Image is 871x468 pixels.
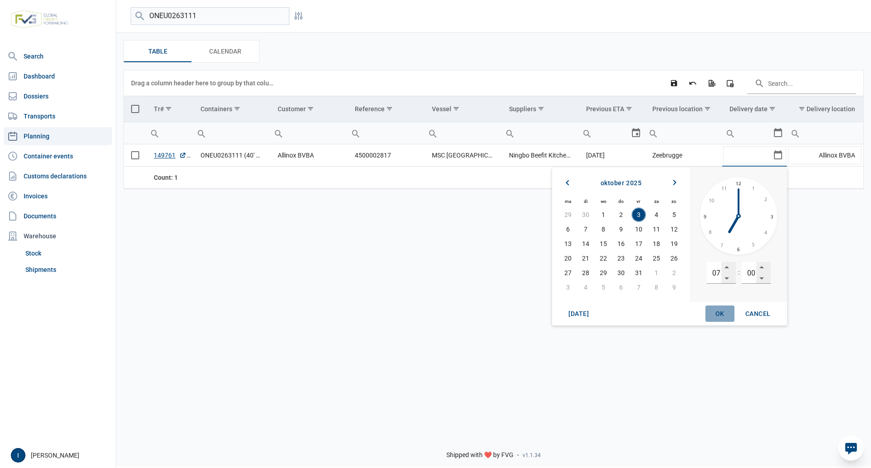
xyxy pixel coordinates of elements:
span: Show filter options for column 'Previous location' [704,105,711,112]
div: Delivery date [729,105,768,113]
th: di [577,195,595,207]
td: zaterdag 8 november 2025 [647,280,665,295]
span: Table [148,46,167,57]
div: Export all data to Excel [703,75,719,91]
span: 27 [562,266,574,279]
td: zaterdag 25 oktober 2025 [647,251,665,266]
td: vrijdag 17 oktober 2025 [630,236,647,251]
th: wo [595,195,612,207]
div: Discard changes [685,75,701,91]
input: Search in the data grid [747,72,856,94]
th: do [612,195,630,207]
span: v1.1.34 [523,452,541,459]
div: Delivery location [807,105,855,113]
span: 7 [632,281,645,294]
th: za [647,195,665,207]
td: Allinox BVBA [787,144,862,167]
td: Column Tr# [147,96,193,122]
span: 30 [615,266,627,279]
a: Shipments [22,261,112,278]
span: Show filter options for column 'Containers' [234,105,240,112]
span: 6 [562,223,574,236]
td: donderdag 6 november 2025 [612,280,630,295]
div: Reference [355,105,385,113]
span: 13 [562,237,574,250]
a: Search [4,47,112,65]
a: Dossiers [4,87,112,105]
div: Search box [347,122,364,144]
td: vrijdag 3 oktober 2025 [630,207,647,222]
span: 12 [668,223,680,236]
div: [PERSON_NAME] [11,448,110,463]
td: zaterdag 18 oktober 2025 [647,236,665,251]
div: OK [705,305,734,322]
td: maandag 13 oktober 2025 [559,236,577,251]
div: Dropdown [552,167,787,325]
td: woensdag 22 oktober 2025 [595,251,612,266]
span: - [517,451,519,459]
div: Select [631,122,641,144]
div: Select all [131,105,139,113]
input: hours [707,262,721,284]
input: Filter cell [347,122,425,144]
span: Show filter options for column 'Delivery location' [798,105,805,112]
td: zaterdag 1 november 2025 [647,266,665,280]
a: Documents [4,207,112,225]
span: 29 [597,266,610,279]
td: dinsdag 7 oktober 2025 [577,222,595,236]
td: maandag 6 oktober 2025 [559,222,577,236]
td: Column Delivery date [722,96,787,122]
td: Ningbo Beefit Kitchenware Co., Ltd. [502,144,579,167]
span: 1 [597,208,610,221]
td: 4500002817 [347,144,425,167]
span: Shipped with ❤️ by FVG [446,451,514,459]
div: Search box [270,122,287,144]
div: Drag a column header here to group by that column [131,76,277,90]
div: Search box [425,122,441,144]
span: 30 [579,208,592,221]
span: 29 [562,208,574,221]
td: woensdag 5 november 2025 [595,280,612,295]
td: donderdag 2 oktober 2025 [612,207,630,222]
div: Next month [666,175,683,191]
a: Invoices [4,187,112,205]
td: Column Suppliers [502,96,579,122]
td: Filter cell [193,122,270,144]
span: Show filter options for column 'Delivery date' [769,105,776,112]
td: Column Delivery location [787,96,862,122]
a: Dashboard [4,67,112,85]
a: Container events [4,147,112,165]
td: vrijdag 7 november 2025 [630,280,647,295]
span: 21 [579,252,592,265]
input: Filter cell [270,122,347,144]
td: Filter cell [645,122,722,144]
div: : [738,269,739,277]
td: woensdag 1 oktober 2025 [595,207,612,222]
a: Customs declarations [4,167,112,185]
span: 31 [632,266,645,279]
div: I [11,448,25,463]
div: Tr# Count: 1 [154,173,186,182]
span: 22 [597,252,610,265]
span: 8 [650,281,663,294]
span: 1 [650,266,663,279]
div: Previous ETA [586,105,624,113]
td: woensdag 8 oktober 2025 [595,222,612,236]
td: vrijdag 24 oktober 2025 [630,251,647,266]
td: woensdag 15 oktober 2025 [595,236,612,251]
td: zondag 26 oktober 2025 [665,251,683,266]
span: 19 [668,237,680,250]
span: Show filter options for column 'Tr#' [165,105,172,112]
a: Transports [4,107,112,125]
td: donderdag 9 oktober 2025 [612,222,630,236]
th: ma [559,195,577,207]
td: [DATE] [579,144,645,167]
input: Filter cell [147,122,193,144]
td: donderdag 30 oktober 2025 [612,266,630,280]
input: Filter cell [425,122,502,144]
td: Filter cell [722,122,787,144]
div: Previous location [652,105,703,113]
input: Filter cell [787,122,862,144]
